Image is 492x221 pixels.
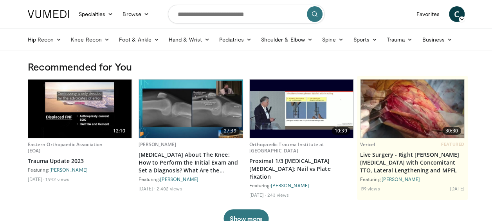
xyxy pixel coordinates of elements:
[250,80,353,138] a: 10:39
[139,185,155,192] li: [DATE]
[441,141,464,147] span: FEATURED
[360,151,465,174] a: Live Surgery - Right [PERSON_NAME][MEDICAL_DATA] with Concomitant TTO, Lateral Lengthening and MPFL
[118,6,154,22] a: Browse
[317,32,348,47] a: Spine
[45,176,69,182] li: 1,942 views
[249,141,324,154] a: Orthopaedic Trauma Institute at [GEOGRAPHIC_DATA]
[249,192,266,198] li: [DATE]
[49,167,88,172] a: [PERSON_NAME]
[28,167,132,173] div: Featuring:
[28,60,465,73] h3: Recommended for You
[139,80,243,138] img: 9d5bd359-ef92-47e7-9921-f0cfd8f7f1d4.620x360_q85_upscale.jpg
[348,32,382,47] a: Sports
[221,127,240,135] span: 27:39
[332,127,350,135] span: 10:39
[360,176,465,182] div: Featuring:
[74,6,118,22] a: Specialties
[214,32,256,47] a: Pediatrics
[412,6,444,22] a: Favorites
[450,185,465,192] li: [DATE]
[360,141,375,148] a: Vericel
[28,80,132,138] a: 12:10
[28,157,132,165] a: Trauma Update 2023
[28,141,103,154] a: Eastern Orthopaedic Association (EOA)
[267,192,289,198] li: 243 views
[249,182,354,188] div: Featuring:
[360,80,464,138] img: f2822210-6046-4d88-9b48-ff7c77ada2d7.620x360_q85_upscale.jpg
[442,127,461,135] span: 30:30
[250,80,353,138] img: 130e5ff6-5539-4c13-8776-4a9f2ba6df05.620x360_q85_upscale.jpg
[28,80,132,138] img: 9d8fa158-8430-4cd3-8233-a15ec9665979.620x360_q85_upscale.jpg
[139,80,243,138] a: 27:39
[249,157,354,181] a: Proximal 1/3 [MEDICAL_DATA] [MEDICAL_DATA]: Nail vs Plate Fixation
[66,32,114,47] a: Knee Recon
[28,10,69,18] img: VuMedi Logo
[360,80,464,138] a: 30:30
[23,32,67,47] a: Hip Recon
[160,176,198,182] a: [PERSON_NAME]
[168,5,324,24] input: Search topics, interventions
[256,32,317,47] a: Shoulder & Elbow
[360,185,380,192] li: 199 views
[417,32,457,47] a: Business
[139,151,243,174] a: [MEDICAL_DATA] About The Knee: How to Perform the Initial Exam and Set a Diagnosis? What Are the ...
[156,185,182,192] li: 2,402 views
[114,32,164,47] a: Foot & Ankle
[110,127,129,135] span: 12:10
[139,141,177,148] a: [PERSON_NAME]
[164,32,214,47] a: Hand & Wrist
[28,176,45,182] li: [DATE]
[271,183,309,188] a: [PERSON_NAME]
[449,6,465,22] a: C
[382,176,420,182] a: [PERSON_NAME]
[382,32,418,47] a: Trauma
[139,176,243,182] div: Featuring:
